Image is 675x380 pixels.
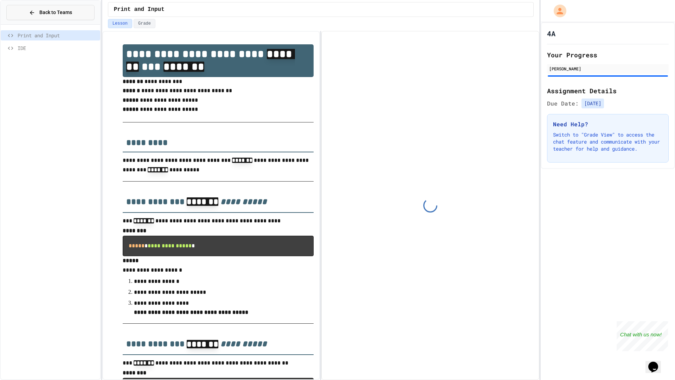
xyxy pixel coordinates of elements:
[553,120,663,128] h3: Need Help?
[645,352,668,373] iframe: chat widget
[547,50,669,60] h2: Your Progress
[547,86,669,96] h2: Assignment Details
[108,19,132,28] button: Lesson
[39,9,72,16] span: Back to Teams
[549,65,667,72] div: [PERSON_NAME]
[18,44,97,52] span: IDE
[547,28,555,38] h1: 4A
[134,19,155,28] button: Grade
[18,32,97,39] span: Print and Input
[6,5,95,20] button: Back to Teams
[581,99,604,108] span: [DATE]
[553,131,663,152] p: Switch to "Grade View" to access the chat feature and communicate with your teacher for help and ...
[547,99,579,108] span: Due Date:
[617,321,668,351] iframe: chat widget
[114,5,165,14] span: Print and Input
[546,3,568,19] div: My Account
